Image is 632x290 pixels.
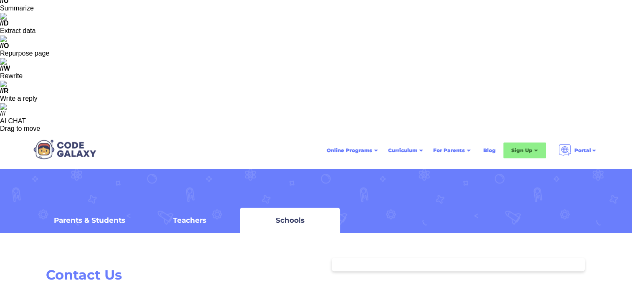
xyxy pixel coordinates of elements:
div: Teachers [173,216,206,224]
h2: Contact Us [46,266,302,284]
div: For Parents [433,146,465,155]
div: Sign Up [503,142,546,158]
div: Parents & Students [54,216,125,224]
div: Schools [276,216,305,224]
div: Online Programs [327,146,372,155]
div: For Parents [428,143,476,158]
a: Blog [478,143,501,158]
div: Portal [574,146,591,155]
div: Online Programs [322,143,383,158]
div: Curriculum [388,146,417,155]
div: Curriculum [383,143,428,158]
div: Sign Up [511,146,532,155]
div: Portal [553,141,602,160]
